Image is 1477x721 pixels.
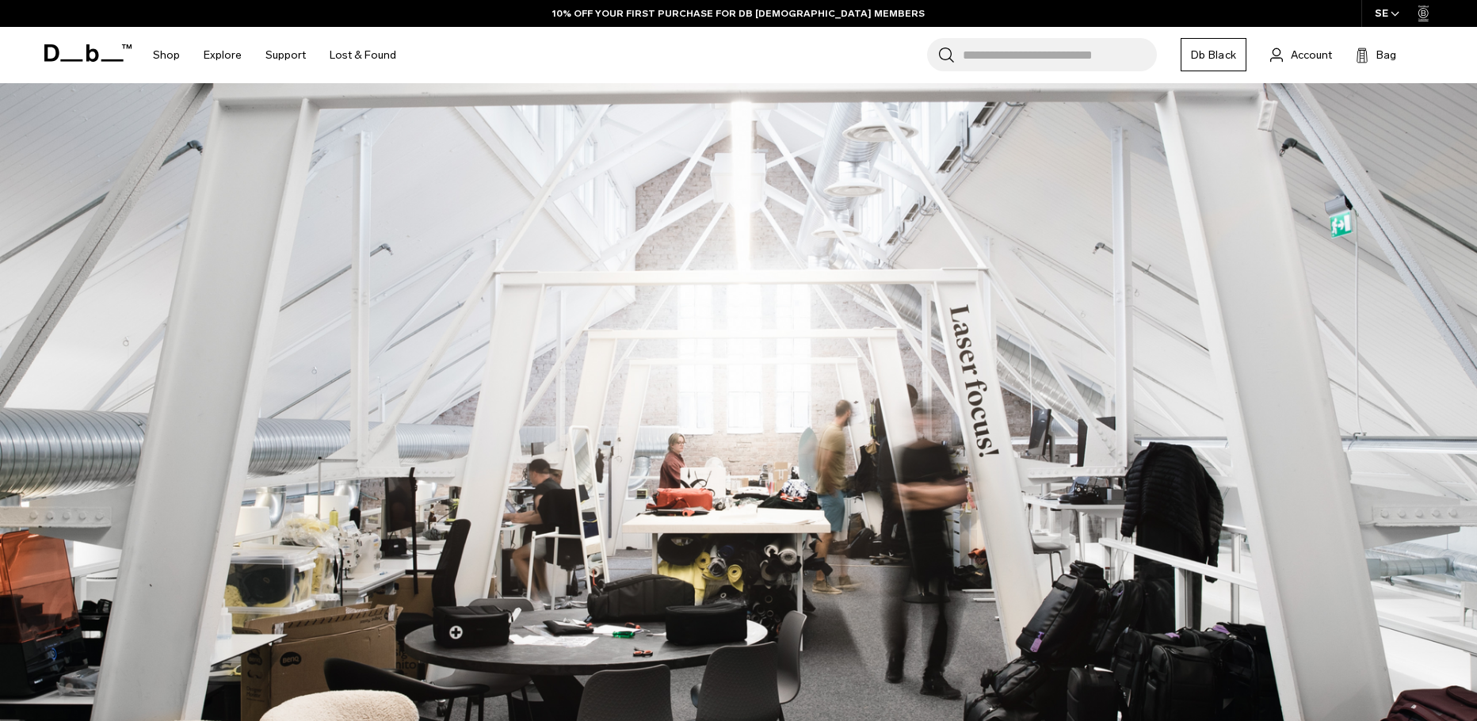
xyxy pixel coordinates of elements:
a: Db Black [1181,38,1246,71]
a: Explore [204,27,242,83]
a: Support [265,27,306,83]
a: Shop [153,27,180,83]
nav: Main Navigation [141,27,408,83]
span: Bag [1376,47,1396,63]
a: Account [1270,45,1332,64]
button: Bag [1356,45,1396,64]
a: Lost & Found [330,27,396,83]
span: Account [1291,47,1332,63]
a: 10% OFF YOUR FIRST PURCHASE FOR DB [DEMOGRAPHIC_DATA] MEMBERS [552,6,925,21]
